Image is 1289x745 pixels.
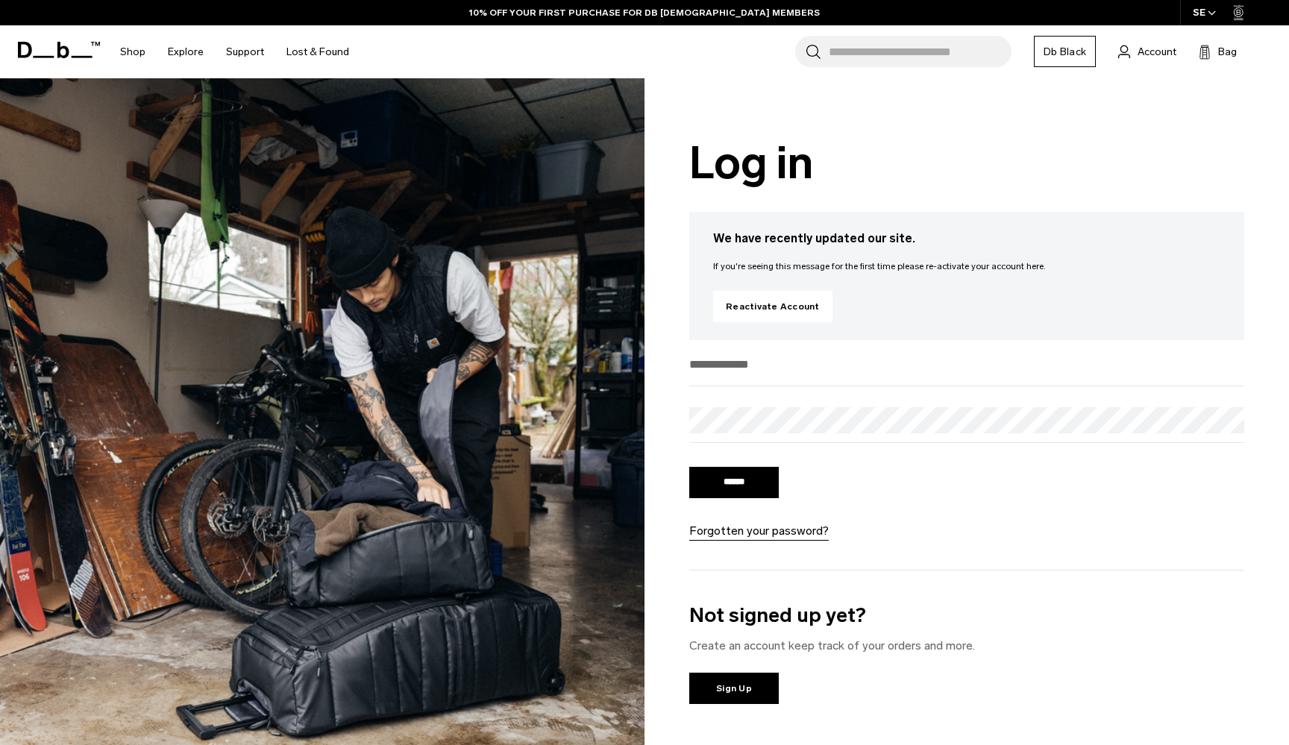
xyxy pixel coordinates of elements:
[1118,43,1176,60] a: Account
[286,25,349,78] a: Lost & Found
[469,6,820,19] a: 10% OFF YOUR FIRST PURCHASE FOR DB [DEMOGRAPHIC_DATA] MEMBERS
[1034,36,1096,67] a: Db Black
[689,138,1244,188] h1: Log in
[1199,43,1237,60] button: Bag
[109,25,360,78] nav: Main Navigation
[713,260,1220,273] p: If you're seeing this message for the first time please re-activate your account here.
[689,673,779,704] a: Sign Up
[1138,44,1176,60] span: Account
[120,25,145,78] a: Shop
[689,637,1244,655] p: Create an account keep track of your orders and more.
[713,291,832,322] a: Reactivate Account
[713,230,1220,248] h3: We have recently updated our site.
[226,25,264,78] a: Support
[1218,44,1237,60] span: Bag
[168,25,204,78] a: Explore
[689,522,829,540] a: Forgotten your password?
[689,600,1244,631] h3: Not signed up yet?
